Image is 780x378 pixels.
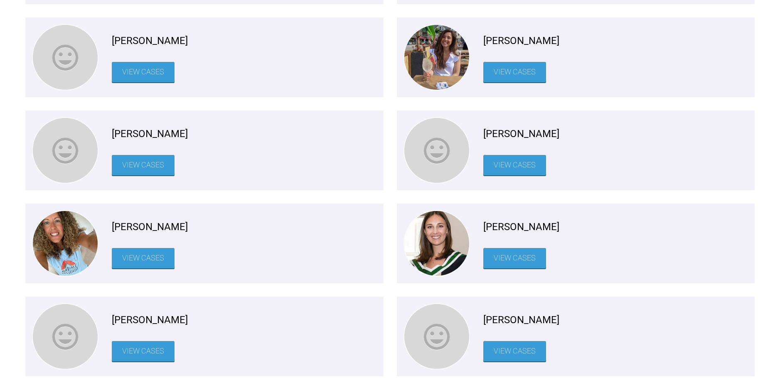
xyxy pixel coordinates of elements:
a: View Cases [112,62,175,82]
span: [PERSON_NAME] [483,219,559,235]
span: [PERSON_NAME] [112,312,188,328]
img: Rebecca Lynne Williams [33,211,98,276]
a: View Cases [483,62,546,82]
img: Rebecca Shawcross [404,304,469,369]
img: Rebecca Morgan [33,25,98,90]
a: View Cases [483,155,546,175]
img: Dr. Rebecca Komischke [33,118,98,183]
a: View Cases [112,155,175,175]
a: View Cases [112,341,175,361]
img: Rebecca Jones [404,118,469,183]
span: [PERSON_NAME] [483,312,559,328]
img: Rebecca Law [33,304,98,369]
a: View Cases [112,248,175,268]
span: [PERSON_NAME] [483,126,559,142]
span: [PERSON_NAME] [112,126,188,142]
span: [PERSON_NAME] [483,33,559,49]
a: View Cases [483,341,546,361]
img: Rebecca Parry [404,25,469,90]
span: [PERSON_NAME] [112,219,188,235]
img: Rebecca Pigot [404,211,469,276]
a: View Cases [483,248,546,268]
span: [PERSON_NAME] [112,33,188,49]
